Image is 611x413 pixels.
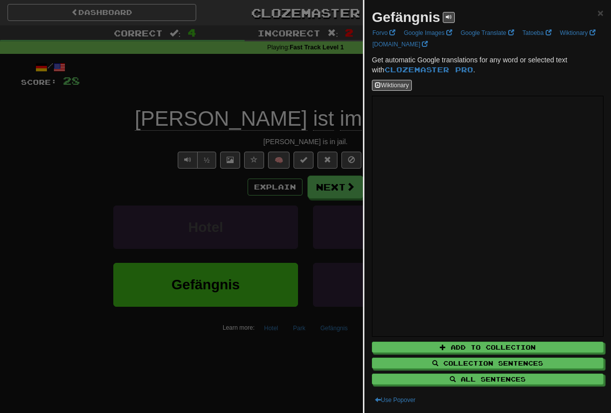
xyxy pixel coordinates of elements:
[598,7,604,18] span: ×
[372,374,604,385] button: All Sentences
[557,27,599,38] a: Wiktionary
[372,395,418,406] button: Use Popover
[369,39,431,50] a: [DOMAIN_NAME]
[401,27,455,38] a: Google Images
[598,7,604,18] button: Close
[458,27,517,38] a: Google Translate
[372,55,604,75] p: Get automatic Google translations for any word or selected text with .
[372,9,440,25] strong: Gefängnis
[369,27,398,38] a: Forvo
[372,358,604,369] button: Collection Sentences
[520,27,555,38] a: Tatoeba
[372,342,604,353] button: Add to Collection
[384,65,473,74] a: Clozemaster Pro
[372,80,412,91] button: Wiktionary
